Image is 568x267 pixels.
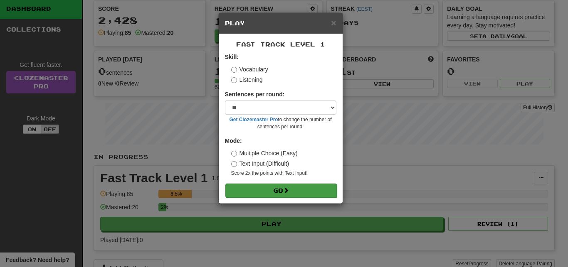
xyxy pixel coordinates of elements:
label: Vocabulary [231,65,268,73]
input: Multiple Choice (Easy) [231,151,237,157]
button: Go [225,184,337,198]
h5: Play [225,19,336,27]
label: Sentences per round: [225,90,285,98]
input: Vocabulary [231,67,237,73]
label: Multiple Choice (Easy) [231,149,298,157]
input: Text Input (Difficult) [231,161,237,167]
label: Listening [231,76,263,84]
small: Score 2x the points with Text Input ! [231,170,336,177]
span: Fast Track Level 1 [236,41,325,48]
label: Text Input (Difficult) [231,159,289,168]
span: × [331,18,336,27]
button: Close [331,18,336,27]
strong: Mode: [225,137,242,144]
small: to change the number of sentences per round! [225,116,336,130]
a: Get Clozemaster Pro [230,117,278,122]
strong: Skill: [225,54,239,60]
input: Listening [231,77,237,83]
